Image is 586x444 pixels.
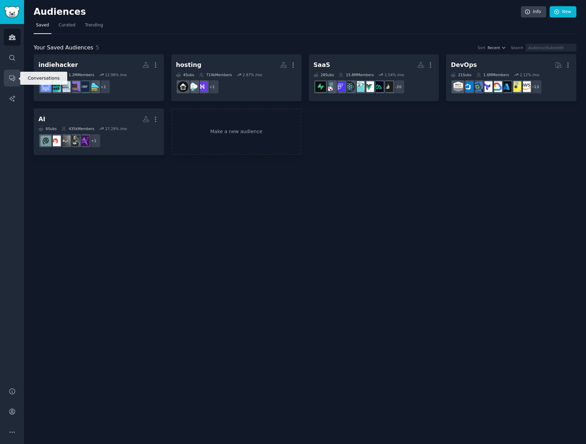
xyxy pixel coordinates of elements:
[197,81,208,92] img: Hostinger
[69,136,80,146] img: AIChatbotFans
[511,45,523,50] div: Search
[38,72,57,77] div: 7 Sub s
[385,72,404,77] div: 1.54 % /mo
[521,6,546,18] a: Info
[34,20,51,34] a: Saved
[96,80,110,94] div: + 1
[34,7,521,17] h2: Audiences
[36,22,49,28] span: Saved
[488,45,506,50] button: Recent
[171,54,302,101] a: hosting4Subs714kMembers2.87% /mo+1Hostingerwebhostingselfhosted
[61,72,94,77] div: 1.2M Members
[451,61,477,69] div: DevOps
[511,81,521,92] img: ExperiencedDevs
[59,22,75,28] span: Curated
[528,80,542,94] div: + 13
[56,20,78,34] a: Curated
[325,81,336,92] img: reactjs
[38,61,78,69] div: indiehacker
[105,72,127,77] div: 12.98 % /mo
[85,22,103,28] span: Trending
[373,81,384,92] img: Nuxt
[60,136,70,146] img: AIAssisted
[446,54,576,101] a: DevOps21Subs1.6MMembers2.12% /mo+13awsExperiencedDevsAZUREgooglecloudTerraformcomputingazuredevop...
[309,54,439,101] a: SaaS28Subs15.8MMembers1.54% /mo+20shipitNuxtvuejsgolangreactFlutterFlowreactjsSupabase
[83,20,105,34] a: Trending
[38,126,57,131] div: 6 Sub s
[339,72,374,77] div: 15.8M Members
[34,54,164,101] a: indiehacker7Subs1.2MMembers12.98% /mo+1micro_saasbuildinpublicvibecodingindiehackersmicrosaasSaaS
[550,6,576,18] a: New
[315,81,326,92] img: Supabase
[60,81,70,92] img: indiehackers
[34,108,164,155] a: AI6Subs435kMembers27.29% /mo+1AI_ApplicationAIChatbotFansAIAssistedChatbotsAI_Tools_News
[520,72,539,77] div: 2.12 % /mo
[491,81,502,92] img: googlecloud
[451,72,471,77] div: 21 Sub s
[344,81,355,92] img: react
[526,44,576,51] input: Audience/Subreddit
[187,81,198,92] img: webhosting
[50,136,61,146] img: Chatbots
[50,81,61,92] img: microsaas
[314,61,330,69] div: SaaS
[472,81,483,92] img: computing
[383,81,393,92] img: shipit
[462,81,473,92] img: azuredevops
[96,44,99,51] span: 5
[86,133,101,148] div: + 1
[488,45,500,50] span: Recent
[314,72,334,77] div: 28 Sub s
[176,61,201,69] div: hosting
[105,126,127,131] div: 27.29 % /mo
[40,81,51,92] img: SaaS
[354,81,364,92] img: golang
[40,136,51,146] img: AI_Tools_News
[482,81,492,92] img: Terraform
[79,136,90,146] img: AI_Application
[478,45,485,50] div: Sort
[520,81,531,92] img: aws
[69,81,80,92] img: vibecoding
[176,72,194,77] div: 4 Sub s
[476,72,509,77] div: 1.6M Members
[205,80,219,94] div: + 1
[453,81,464,92] img: AWS_Certified_Experts
[335,81,345,92] img: FlutterFlow
[79,81,90,92] img: buildinpublic
[390,80,405,94] div: + 20
[243,72,262,77] div: 2.87 % /mo
[363,81,374,92] img: vuejs
[501,81,512,92] img: AZURE
[34,44,93,52] span: Your Saved Audiences
[178,81,188,92] img: selfhosted
[4,6,20,18] img: GummySearch logo
[38,115,45,124] div: AI
[171,108,302,155] a: Make a new audience
[89,81,99,92] img: micro_saas
[61,126,94,131] div: 435k Members
[199,72,232,77] div: 714k Members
